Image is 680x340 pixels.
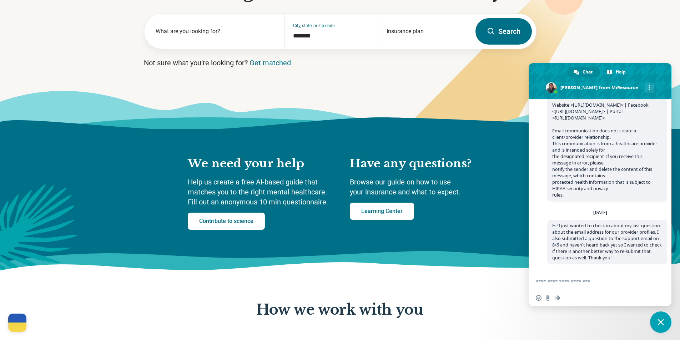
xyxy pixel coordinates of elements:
p: Not sure what you’re looking for? [144,58,537,68]
span: Hi! I just wanted to check in about my last question about the email address for our provider pro... [552,223,662,261]
span: Help [616,67,626,77]
span: Chat [583,67,593,77]
p: Help us create a free AI-based guide that matches you to the right mental healthcare. Fill out an... [188,177,336,207]
h2: We need your help [188,156,336,171]
h2: Have any questions? [350,156,493,171]
a: Chat [567,67,600,77]
span: Insert an emoji [536,295,542,301]
label: What are you looking for? [156,27,276,36]
a: Contribute to science [188,213,265,230]
a: Help [600,67,633,77]
textarea: Compose your message... [536,272,650,290]
a: Close chat [650,311,671,333]
button: Search [475,18,532,45]
span: Audio message [554,295,560,301]
a: Get matched [250,59,291,67]
a: Learning Center [350,203,414,220]
div: [DATE] [593,210,607,215]
p: How we work with you [256,302,423,318]
p: Browse our guide on how to use your insurance and what to expect. [350,177,493,197]
span: Send a file [545,295,551,301]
